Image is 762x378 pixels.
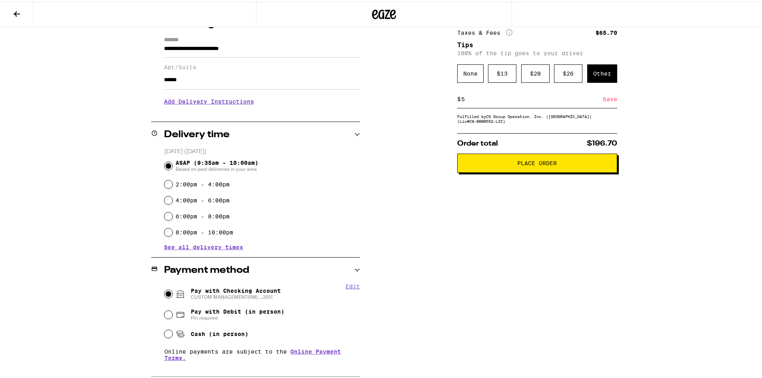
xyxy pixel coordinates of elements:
h2: Payment method [164,264,249,274]
p: We'll contact you at [PHONE_NUMBER] when we arrive [164,109,360,116]
div: None [457,63,484,81]
input: 0 [461,94,603,101]
div: $ 26 [554,63,582,81]
span: $196.70 [587,138,617,146]
p: [DATE] ([DATE]) [164,146,360,154]
button: Place Order [457,152,617,171]
div: Fulfilled by CS Group Operation, Inc. ([GEOGRAPHIC_DATA]) (Lic# C9-0000552-LIC ) [457,112,617,122]
div: $ 13 [488,63,516,81]
h5: Tips [457,40,617,47]
a: Online Payment Terms. [164,347,341,360]
span: Based on past deliveries in your area [176,164,258,171]
span: Place Order [517,159,557,164]
span: Pin required [191,313,284,320]
label: 8:00pm - 10:00pm [176,228,233,234]
div: Other [587,63,617,81]
h3: Add Delivery Instructions [164,91,360,109]
div: $65.70 [596,28,617,34]
span: Pay with Debit (in person) [191,307,284,313]
span: ASAP (9:35am - 10:00am) [176,158,258,171]
div: Taxes & Fees [457,28,512,35]
label: 2:00pm - 4:00pm [176,180,230,186]
label: 4:00pm - 6:00pm [176,196,230,202]
span: Hi. Need any help? [5,6,58,12]
h2: Delivery time [164,128,230,138]
label: Apt/Suite [164,62,360,69]
span: CUSTOM MANAGEMENT(RM) ...3551 [191,292,281,299]
span: Cash (in person) [191,329,248,336]
p: 100% of the tip goes to your driver [457,48,617,55]
span: Order total [457,138,498,146]
label: 6:00pm - 8:00pm [176,212,230,218]
button: See all delivery times [164,243,243,248]
button: Edit [346,282,360,288]
div: $ [457,89,461,106]
div: Save [603,89,617,106]
span: Pay with Checking Account [191,286,281,299]
p: Online payments are subject to the [164,347,360,360]
div: $ 20 [521,63,550,81]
